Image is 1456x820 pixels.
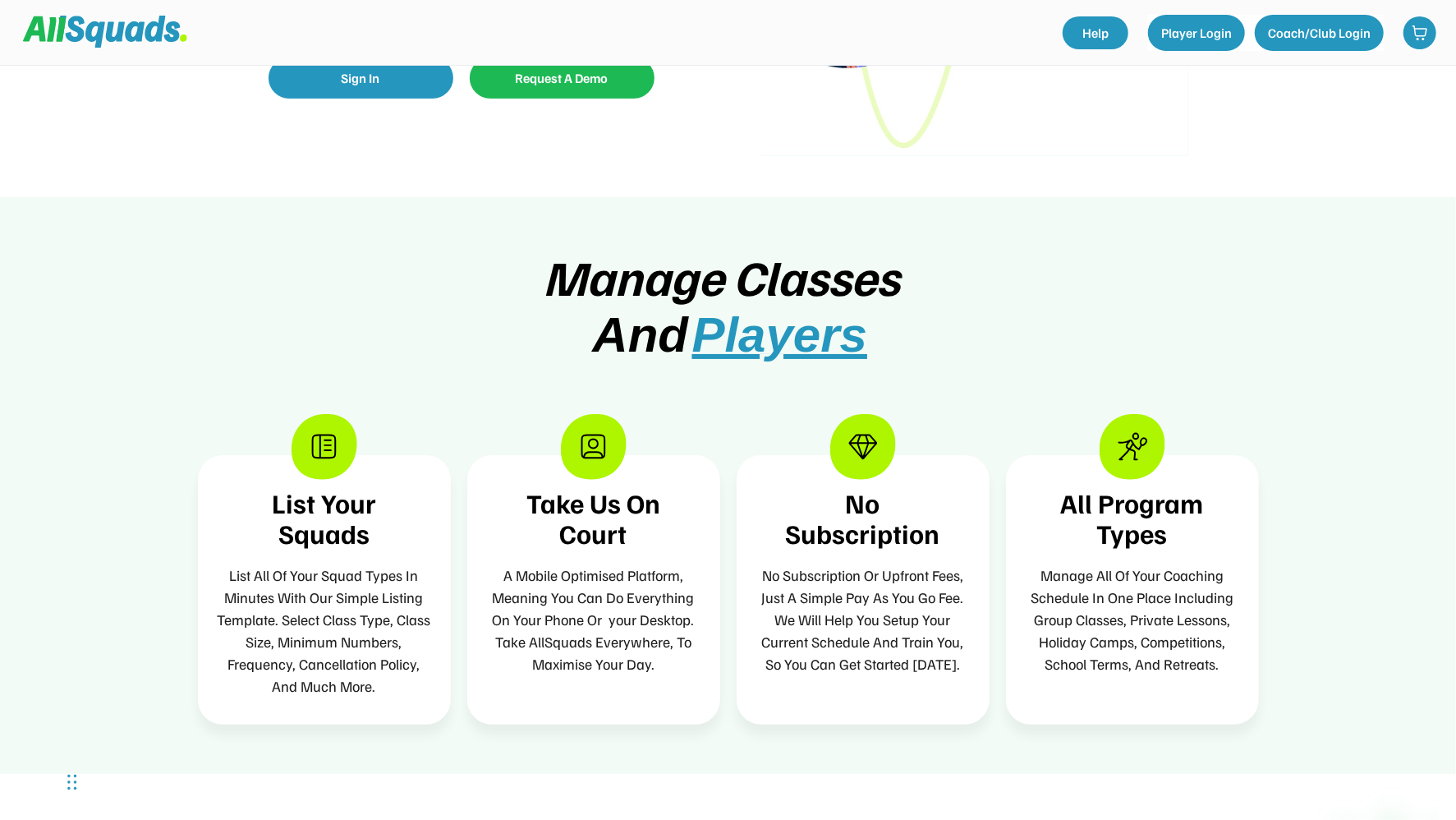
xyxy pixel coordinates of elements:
div: A Mobile Optimised Platform, Meaning You Can Do Everything On Your Phone Or your Desktop. Take Al... [484,564,704,675]
button: Coach/Club Login [1255,15,1384,51]
div: Take Us On Court [498,488,690,548]
a: Help [1063,16,1128,49]
button: Sign In [269,58,453,99]
div: Manage All Of Your Coaching Schedule In One Place Including Group Classes, Private Lessons, Holid... [1022,564,1242,675]
button: Player Login [1148,15,1245,51]
div: List Your Squads [228,488,420,548]
img: Group%201376156055%20copy%202.svg [830,414,896,480]
span: Players [692,307,868,362]
img: Group%201376156055%20copy%203.svg [1100,414,1165,480]
span: Manage Classes [544,245,900,307]
div: No Subscription [767,488,959,548]
button: Request A Demo [470,58,655,99]
img: Group%201376156055%20copy.svg [561,414,627,480]
img: Group%201376156055.svg [292,414,357,480]
div: List All Of Your Squad Types In Minutes With Our Simple Listing Template. Select Class Type, Clas... [214,564,434,698]
img: shopping-cart-01%20%281%29.svg [1412,25,1428,41]
img: Squad%20Logo.svg [23,16,187,47]
div: All Program Types [1036,488,1229,548]
div: No Subscription Or Upfront Fees, Just A Simple Pay As You Go Fee. We Will Help You Setup Your Cur... [753,564,973,675]
span: And [593,307,689,362]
